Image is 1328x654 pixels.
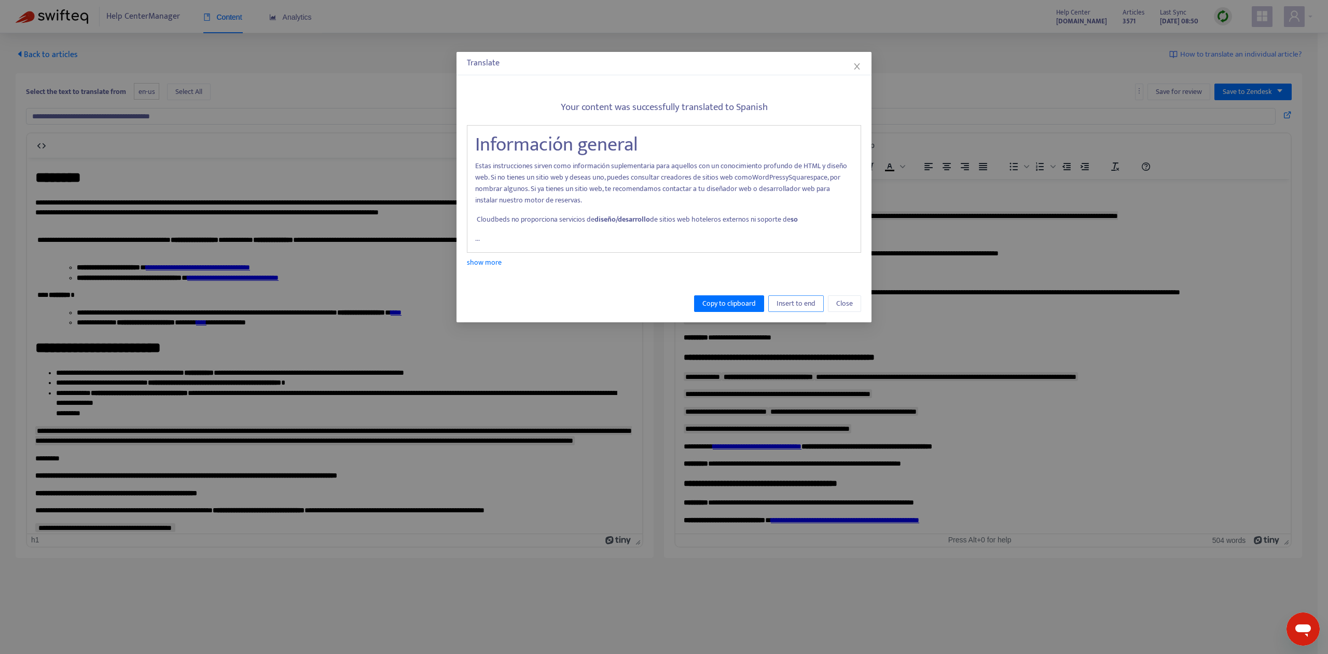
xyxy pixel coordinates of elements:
h5: Your content was successfully translated to Spanish [467,102,861,114]
p: Estas instrucciones sirven como información suplementaria para aquellos con un conocimiento profu... [475,160,853,206]
span: Insert to end [777,298,815,309]
span: Información general [475,129,638,161]
span: Copy to clipboard [702,298,756,309]
div: Translate [467,57,861,70]
div: ... [467,125,861,253]
button: Close [851,61,863,72]
span: close [853,62,861,71]
a: show more [467,256,502,268]
button: Insert to end [768,295,824,312]
body: Rich Text Area. Press ALT-0 for help. [8,10,607,438]
a: Squarespace [789,171,827,183]
button: Copy to clipboard [694,295,764,312]
button: Close [828,295,861,312]
strong: so [791,213,798,225]
a: WordPress [752,171,785,183]
iframe: Botón para iniciar la ventana de mensajería [1286,612,1320,646]
p: Cloudbeds no proporciona servicios de de sitios web hoteleros externos ni soporte de [475,214,853,225]
strong: diseño/desarrollo [594,213,650,225]
span: Close [836,298,853,309]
